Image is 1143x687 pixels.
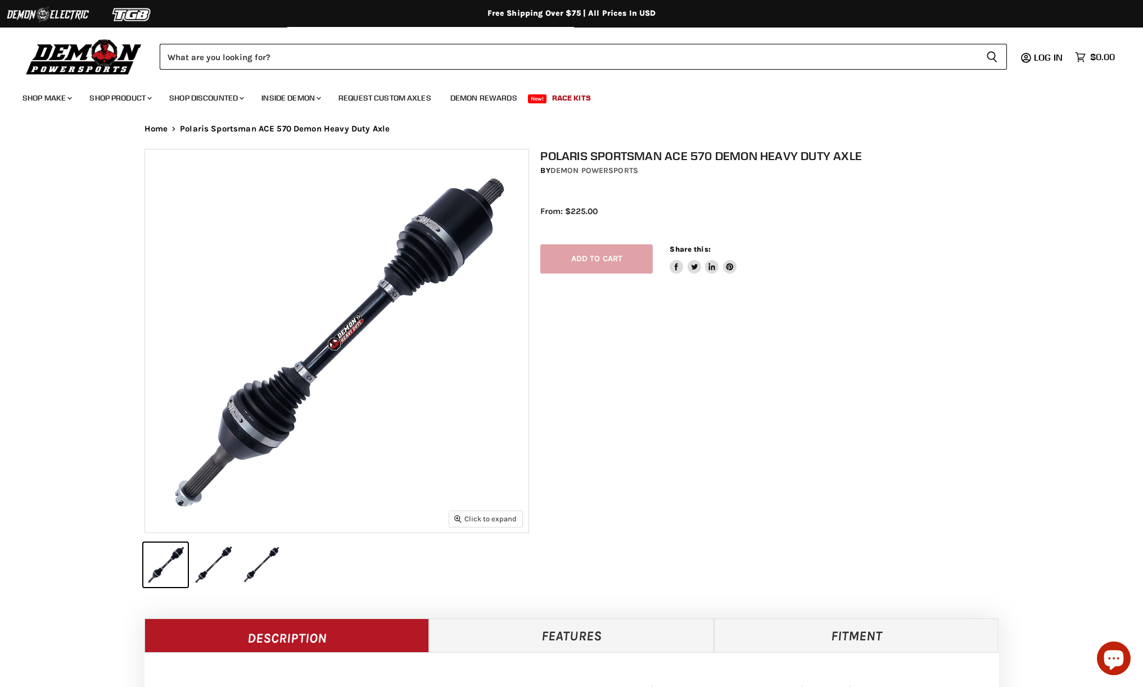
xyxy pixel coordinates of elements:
[14,87,79,110] a: Shop Make
[454,515,517,523] span: Click to expand
[160,44,1007,70] form: Product
[540,206,598,216] span: From: $225.00
[1034,52,1063,63] span: Log in
[977,44,1007,70] button: Search
[449,511,522,526] button: Click to expand
[160,44,977,70] input: Search
[144,124,168,134] a: Home
[670,244,737,274] aside: Share this:
[122,124,1022,134] nav: Breadcrumbs
[1069,49,1121,65] a: $0.00
[90,4,174,25] img: TGB Logo 2
[180,124,390,134] span: Polaris Sportsman ACE 570 Demon Heavy Duty Axle
[253,87,328,110] a: Inside Demon
[429,618,714,652] a: Features
[528,94,547,103] span: New!
[714,618,999,652] a: Fitment
[330,87,440,110] a: Request Custom Axles
[143,543,188,587] button: IMAGE thumbnail
[161,87,251,110] a: Shop Discounted
[22,37,146,76] img: Demon Powersports
[442,87,526,110] a: Demon Rewards
[239,543,283,587] button: IMAGE thumbnail
[550,166,638,175] a: Demon Powersports
[1029,52,1069,62] a: Log in
[6,4,90,25] img: Demon Electric Logo 2
[670,245,710,253] span: Share this:
[1094,641,1134,678] inbox-online-store-chat: Shopify online store chat
[191,543,236,587] button: IMAGE thumbnail
[544,87,599,110] a: Race Kits
[145,149,528,533] img: IMAGE
[14,82,1112,110] ul: Main menu
[1090,52,1115,62] span: $0.00
[122,8,1022,19] div: Free Shipping Over $75 | All Prices In USD
[540,165,1010,177] div: by
[144,618,430,652] a: Description
[81,87,159,110] a: Shop Product
[540,149,1010,163] h1: Polaris Sportsman ACE 570 Demon Heavy Duty Axle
